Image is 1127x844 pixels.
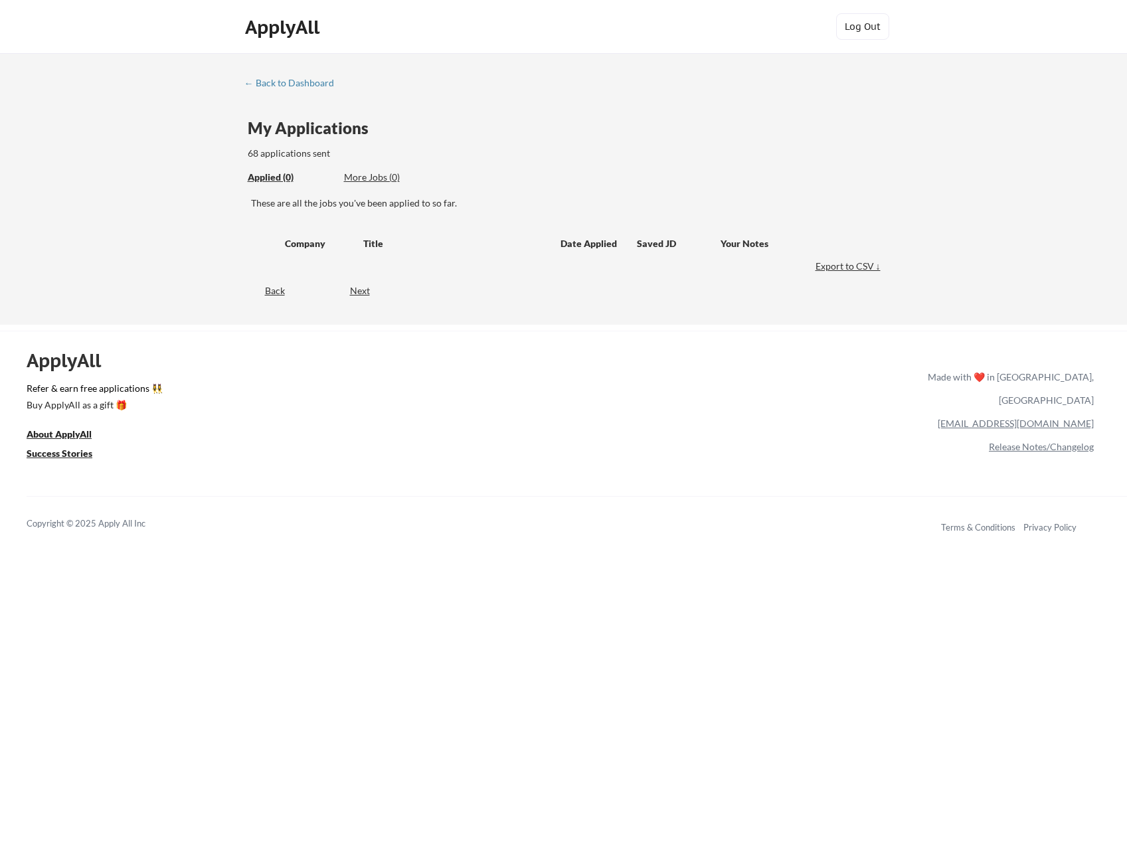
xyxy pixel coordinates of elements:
u: Success Stories [27,448,92,459]
a: Buy ApplyAll as a gift 🎁 [27,398,159,414]
div: Company [285,237,351,250]
a: About ApplyAll [27,427,110,444]
button: Log Out [836,13,889,40]
div: More Jobs (0) [344,171,442,184]
div: These are all the jobs you've been applied to so far. [248,171,334,185]
a: Refer & earn free applications 👯‍♀️ [27,384,650,398]
div: Title [363,237,548,250]
div: These are all the jobs you've been applied to so far. [251,197,884,210]
u: About ApplyAll [27,428,92,440]
div: Saved JD [637,231,721,255]
a: Release Notes/Changelog [989,441,1094,452]
div: ← Back to Dashboard [244,78,344,88]
a: ← Back to Dashboard [244,78,344,91]
div: Next [350,284,385,297]
div: These are job applications we think you'd be a good fit for, but couldn't apply you to automatica... [344,171,442,185]
div: My Applications [248,120,379,136]
div: 68 applications sent [248,147,505,160]
div: Made with ❤️ in [GEOGRAPHIC_DATA], [GEOGRAPHIC_DATA] [922,365,1094,412]
a: Privacy Policy [1023,522,1077,533]
div: ApplyAll [27,349,116,372]
div: Copyright © 2025 Apply All Inc [27,517,179,531]
a: Terms & Conditions [941,522,1015,533]
div: Date Applied [561,237,619,250]
div: Applied (0) [248,171,334,184]
div: Buy ApplyAll as a gift 🎁 [27,400,159,410]
div: Your Notes [721,237,872,250]
a: [EMAIL_ADDRESS][DOMAIN_NAME] [938,418,1094,429]
a: Success Stories [27,446,110,463]
div: Back [244,284,285,297]
div: Export to CSV ↓ [816,260,884,273]
div: ApplyAll [245,16,323,39]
